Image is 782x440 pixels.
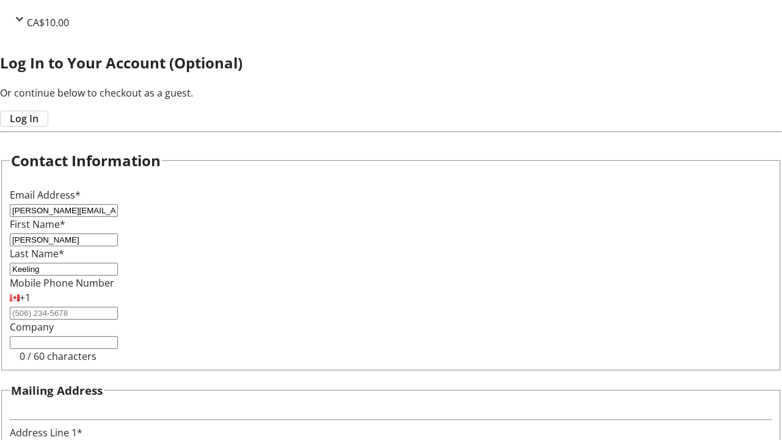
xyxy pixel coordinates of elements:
h3: Mailing Address [11,382,103,399]
input: (506) 234-5678 [10,307,118,320]
label: Address Line 1* [10,426,82,439]
label: Last Name* [10,247,64,260]
label: Mobile Phone Number [10,276,114,290]
span: CA$10.00 [27,16,69,29]
label: Company [10,320,54,334]
span: Log In [10,111,38,126]
h2: Contact Information [11,150,161,172]
label: Email Address* [10,188,81,202]
tr-character-limit: 0 / 60 characters [20,350,97,363]
label: First Name* [10,218,65,231]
